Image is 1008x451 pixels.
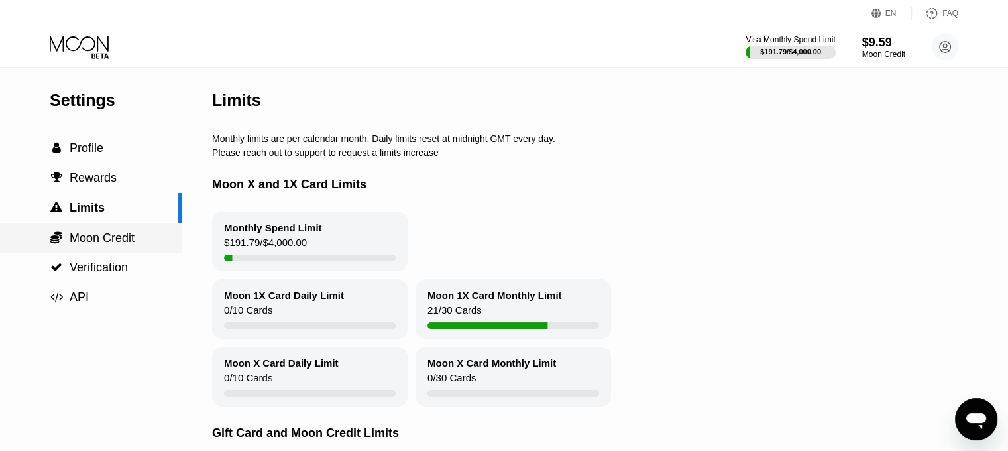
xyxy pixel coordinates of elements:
[50,291,63,303] span: 
[52,142,61,154] span: 
[50,261,63,273] div: 
[224,237,307,255] div: $191.79 / $4,000.00
[70,261,128,274] span: Verification
[871,7,912,20] div: EN
[224,304,272,322] div: 0 / 10 Cards
[70,201,105,214] span: Limits
[50,202,62,214] span: 
[224,290,344,301] div: Moon 1X Card Daily Limit
[224,357,339,369] div: Moon X Card Daily Limit
[942,9,958,18] div: FAQ
[50,202,63,214] div: 
[427,304,482,322] div: 21 / 30 Cards
[427,357,556,369] div: Moon X Card Monthly Limit
[50,172,63,184] div: 
[50,261,62,273] span: 
[746,35,835,59] div: Visa Monthly Spend Limit$191.79/$4,000.00
[862,50,905,59] div: Moon Credit
[760,48,821,56] div: $191.79 / $4,000.00
[50,142,63,154] div: 
[70,231,135,245] span: Moon Credit
[50,231,62,244] span: 
[70,171,117,184] span: Rewards
[955,398,997,440] iframe: Button to launch messaging window
[885,9,897,18] div: EN
[224,372,272,390] div: 0 / 10 Cards
[224,222,322,233] div: Monthly Spend Limit
[862,36,905,59] div: $9.59Moon Credit
[50,231,63,244] div: 
[51,172,62,184] span: 
[746,35,835,44] div: Visa Monthly Spend Limit
[427,290,562,301] div: Moon 1X Card Monthly Limit
[50,91,182,110] div: Settings
[70,141,103,155] span: Profile
[912,7,958,20] div: FAQ
[70,290,89,304] span: API
[427,372,476,390] div: 0 / 30 Cards
[862,36,905,50] div: $9.59
[212,91,261,110] div: Limits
